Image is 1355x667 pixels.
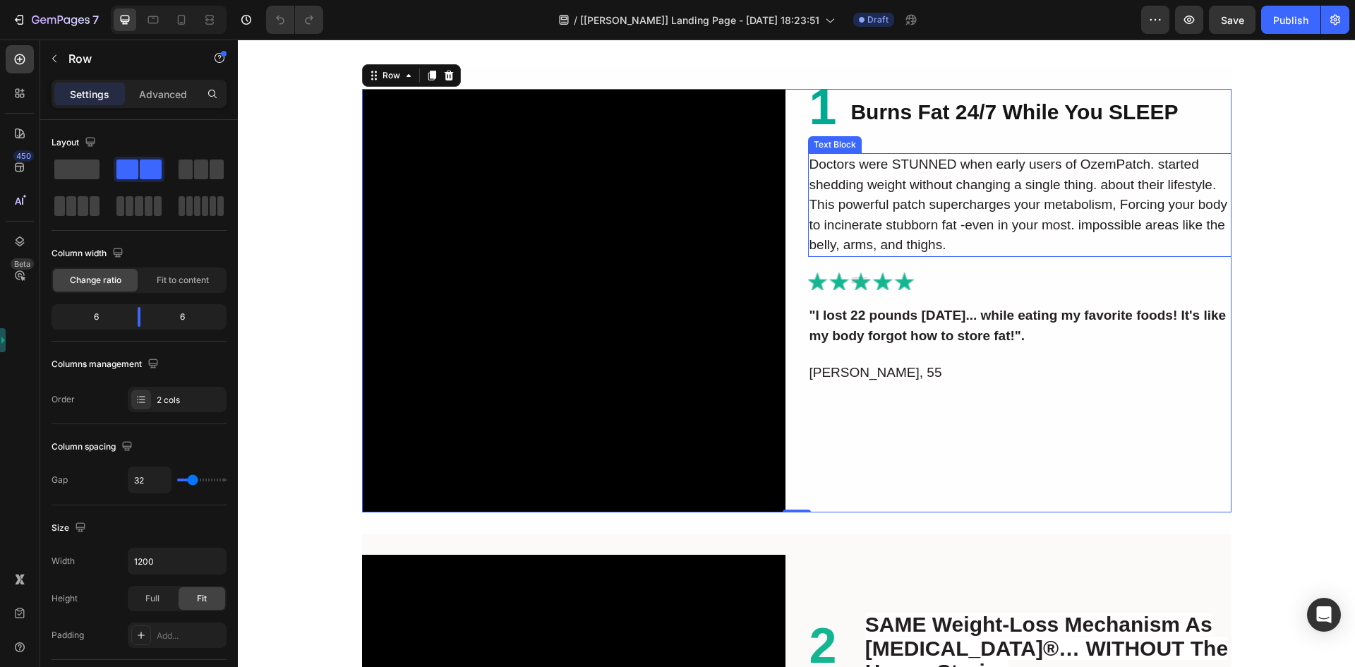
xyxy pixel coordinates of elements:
strong: 2 [572,579,599,634]
div: [PERSON_NAME], 55 [570,322,994,345]
span: [[PERSON_NAME]] Landing Page - [DATE] 18:23:51 [580,13,819,28]
p: Doctors were STUNNED when early users of OzemPatch. started shedding weight without changing a si... [572,115,992,216]
div: Add... [157,630,223,642]
div: Order [52,393,75,406]
div: Gap [52,474,68,486]
div: Size [52,519,89,538]
span: Fit to content [157,274,209,287]
p: Row [68,50,188,67]
p: 7 [92,11,99,28]
div: 6 [54,307,126,327]
p: Settings [70,87,109,102]
div: Layout [52,133,99,152]
span: Change ratio [70,274,121,287]
div: Text Block [573,99,621,112]
span: Burns Fat 24/7 While You SLEEP [613,61,940,84]
p: Advanced [139,87,187,102]
span: Save [1221,14,1244,26]
span: Full [145,592,159,605]
strong: 1 [572,40,599,95]
img: Alt image [570,232,676,251]
div: Open Intercom Messenger [1307,598,1341,632]
iframe: To enrich screen reader interactions, please activate Accessibility in Grammarly extension settings [238,40,1355,667]
input: Auto [128,467,171,493]
div: Columns management [52,355,162,374]
div: Beta [11,258,34,270]
button: Publish [1261,6,1320,34]
div: Padding [52,629,84,642]
div: Undo/Redo [266,6,323,34]
div: Width [52,555,75,567]
strong: "I lost 22 pounds [DATE]... while eating my favorite foods! It's like my body forgot how to store... [572,268,989,304]
button: Save [1209,6,1255,34]
div: Row [142,30,165,42]
span: Fit [197,592,207,605]
div: 6 [152,307,224,327]
div: Column spacing [52,438,135,457]
div: Publish [1273,13,1308,28]
div: 450 [13,150,34,162]
button: 7 [6,6,105,34]
div: Height [52,592,78,605]
strong: SAME Weight-Loss Mechanism As [MEDICAL_DATA]®… WITHOUT The Horror Stories [627,573,990,644]
span: / [574,13,577,28]
span: Draft [867,13,889,26]
div: 2 cols [157,394,223,407]
div: Column width [52,244,126,263]
input: Auto [128,548,226,574]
